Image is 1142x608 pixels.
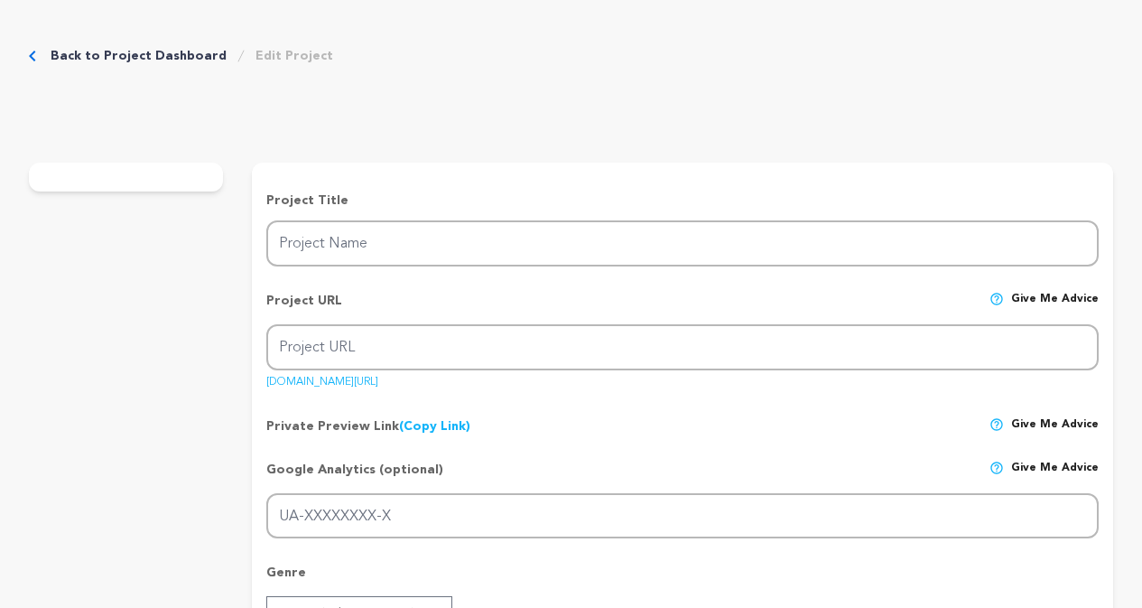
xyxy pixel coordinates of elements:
[29,47,333,65] div: Breadcrumb
[989,292,1004,306] img: help-circle.svg
[51,47,227,65] a: Back to Project Dashboard
[1011,461,1099,493] span: Give me advice
[1011,417,1099,435] span: Give me advice
[266,292,342,324] p: Project URL
[266,220,1099,267] input: Project Name
[266,564,1099,596] p: Genre
[266,417,470,435] p: Private Preview Link
[266,324,1099,370] input: Project URL
[989,417,1004,432] img: help-circle.svg
[266,493,1099,539] input: UA-XXXXXXXX-X
[1011,292,1099,324] span: Give me advice
[399,420,470,433] a: (Copy Link)
[989,461,1004,475] img: help-circle.svg
[266,369,378,388] a: [DOMAIN_NAME][URL]
[266,461,443,493] p: Google Analytics (optional)
[266,192,1099,210] p: Project Title
[255,47,333,65] a: Edit Project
